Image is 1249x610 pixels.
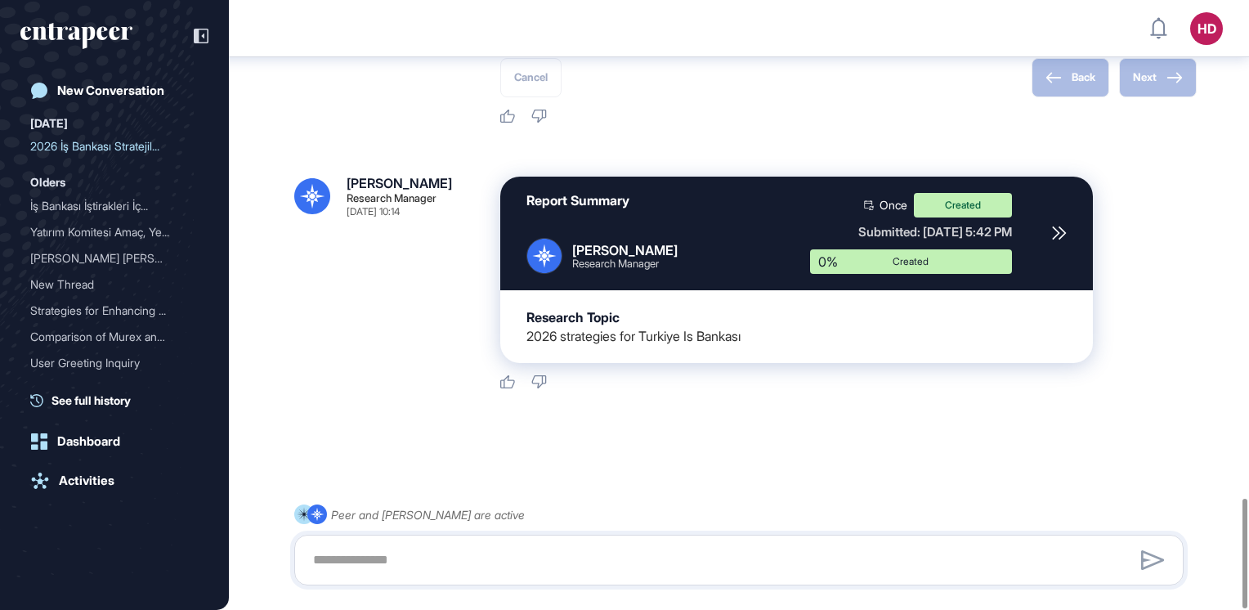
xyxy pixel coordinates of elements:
[30,324,199,350] div: Comparison of Murex and Kondor
[30,350,199,376] div: User Greeting Inquiry
[30,376,199,402] div: Information Request about Orby Companies
[526,310,620,325] div: Research Topic
[30,133,186,159] div: 2026 İş Bankası Stratejil...
[30,350,186,376] div: User Greeting Inquiry
[30,298,199,324] div: Strategies for Enhancing Treasury Trading Teams' P&L at İş Bankası in Turkey
[59,473,114,488] div: Activities
[347,207,400,217] div: [DATE] 10:14
[347,193,436,204] div: Research Manager
[30,219,186,245] div: Yatırım Komitesi Amaç, Ye...
[810,249,861,274] div: 0%
[880,200,907,211] span: Once
[30,245,199,271] div: Goldman Sachs organizasyon modeli bilgisi
[30,271,186,298] div: New Thread
[914,193,1012,218] div: Created
[30,114,68,133] div: [DATE]
[20,464,208,497] a: Activities
[30,324,186,350] div: Comparison of Murex and K...
[30,271,199,298] div: New Thread
[572,243,678,258] div: [PERSON_NAME]
[822,257,1000,267] div: Created
[526,329,741,344] div: 2026 strategies for Turkiye Is Bankası
[20,23,132,49] div: entrapeer-logo
[30,298,186,324] div: Strategies for Enhancing ...
[51,392,131,409] span: See full history
[30,376,186,402] div: Information Request about...
[331,505,525,525] div: Peer and [PERSON_NAME] are active
[30,245,186,271] div: [PERSON_NAME] [PERSON_NAME] organizasyo...
[1190,12,1223,45] button: HD
[20,425,208,458] a: Dashboard
[30,193,199,219] div: İş Bankası İştirakleri İçin M&A Yönetimi Tavsiyeleri ve İyi Uygulama Örnekleri
[572,258,678,269] div: Research Manager
[30,392,208,409] a: See full history
[347,177,452,190] div: [PERSON_NAME]
[30,133,199,159] div: 2026 İş Bankası Stratejileri ve Kurumsal Mimari Öncelikleri Belirleme
[30,173,65,192] div: Olders
[810,224,1012,240] div: Submitted: [DATE] 5:42 PM
[20,74,208,107] a: New Conversation
[57,83,164,98] div: New Conversation
[57,434,120,449] div: Dashboard
[30,193,186,219] div: İş Bankası İştirakleri İç...
[526,193,629,209] div: Report Summary
[30,219,199,245] div: Yatırım Komitesi Amaç, Yetki ve Faaliyetleri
